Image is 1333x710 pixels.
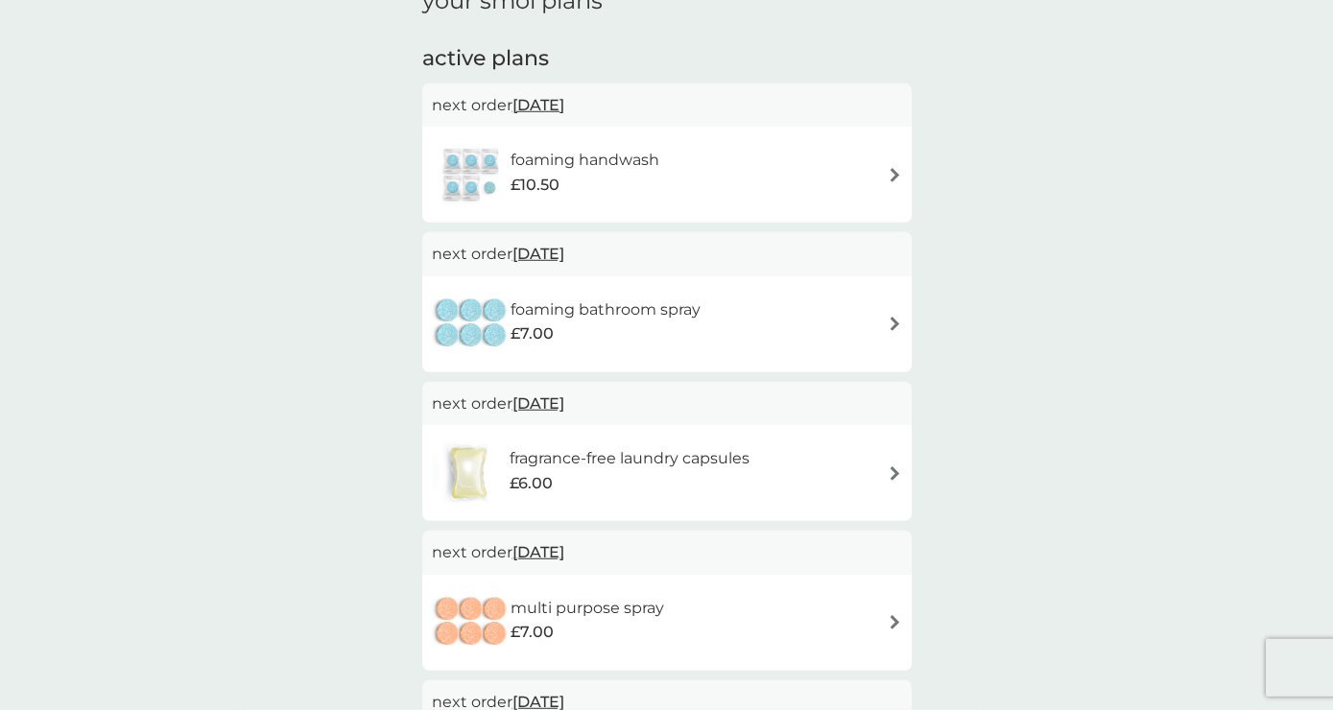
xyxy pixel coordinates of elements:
[432,141,511,208] img: foaming handwash
[512,235,564,272] span: [DATE]
[511,620,554,645] span: £7.00
[511,148,659,173] h6: foaming handwash
[432,291,511,358] img: foaming bathroom spray
[888,168,902,182] img: arrow right
[888,615,902,629] img: arrow right
[432,391,902,416] p: next order
[512,86,564,124] span: [DATE]
[511,321,554,346] span: £7.00
[888,317,902,331] img: arrow right
[510,471,553,496] span: £6.00
[512,533,564,571] span: [DATE]
[422,44,912,74] h2: active plans
[512,385,564,422] span: [DATE]
[510,446,750,471] h6: fragrance-free laundry capsules
[888,466,902,481] img: arrow right
[511,596,664,621] h6: multi purpose spray
[432,540,902,565] p: next order
[511,297,701,322] h6: foaming bathroom spray
[511,173,559,198] span: £10.50
[432,589,511,656] img: multi purpose spray
[432,439,505,507] img: fragrance-free laundry capsules
[432,93,902,118] p: next order
[432,242,902,267] p: next order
